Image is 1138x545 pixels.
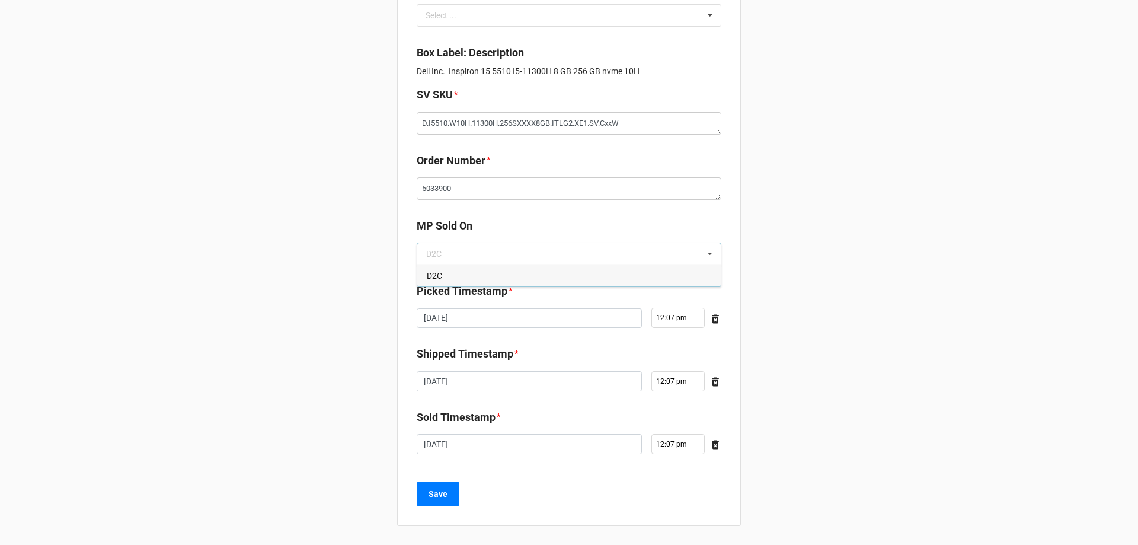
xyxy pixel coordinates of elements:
span: D2C [427,271,442,281]
label: Order Number [417,152,485,169]
input: Time [651,371,705,391]
input: Time [651,308,705,328]
input: Date [417,308,642,329]
label: Shipped Timestamp [417,346,513,362]
textarea: 5033900 [417,177,721,200]
label: SV SKU [417,87,453,103]
button: Save [417,482,459,506]
input: Date [417,371,642,391]
b: Box Label: Description [417,46,524,59]
div: Select ... [423,8,474,22]
p: Dell Inc. Inspiron 15 5510 I5-11300H 8 GB 256 GB nvme 10H [417,65,721,77]
input: Time [651,434,705,454]
label: Picked Timestamp [417,283,507,299]
textarea: D.I5510.W10H.11300H.256SXXXX8GB.ITLG2.XE1.SV.CxxW [417,112,721,135]
label: Sold Timestamp [417,409,496,426]
b: Save [429,488,447,501]
input: Date [417,434,642,454]
label: MP Sold On [417,218,472,234]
